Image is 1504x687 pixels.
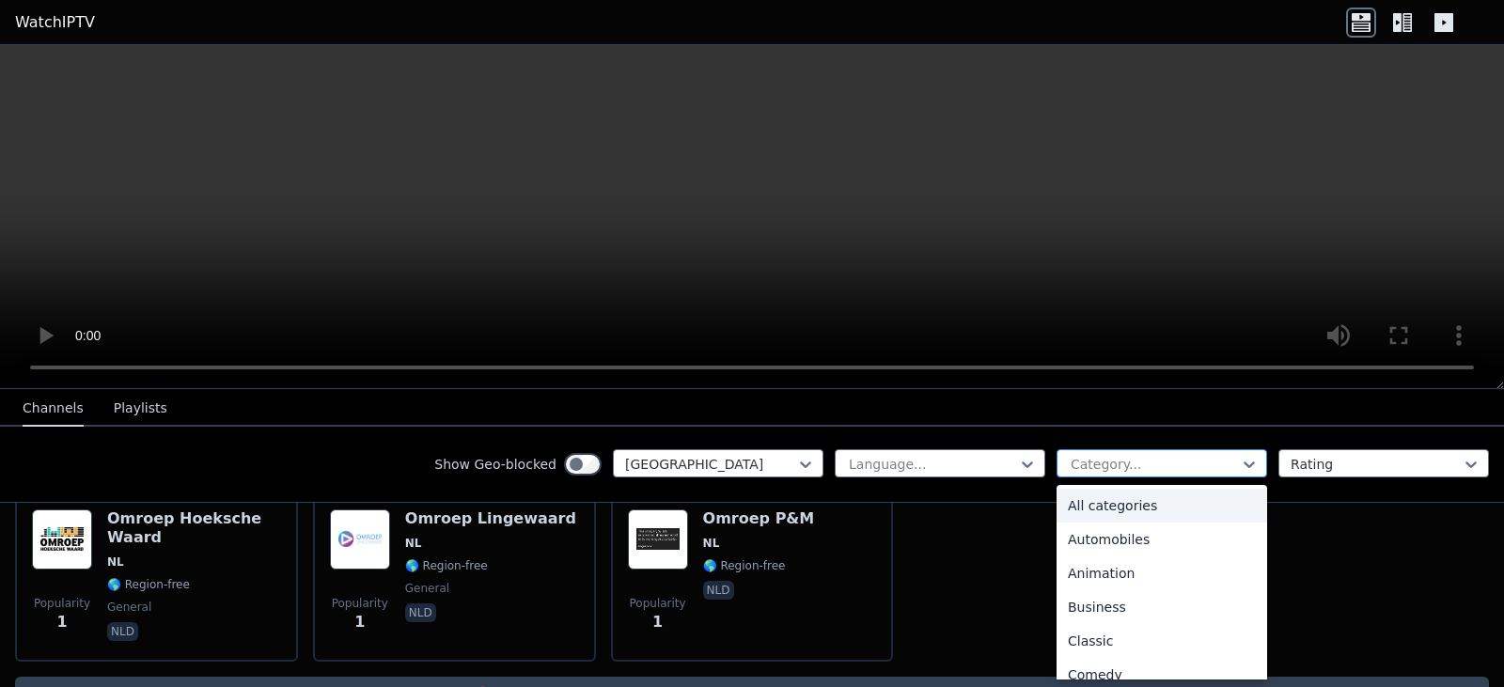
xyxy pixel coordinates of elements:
[114,391,167,427] button: Playlists
[434,455,556,474] label: Show Geo-blocked
[1057,624,1267,658] div: Classic
[1057,489,1267,523] div: All categories
[107,600,151,615] span: general
[703,581,734,600] p: nld
[405,558,488,573] span: 🌎 Region-free
[15,11,95,34] a: WatchIPTV
[23,391,84,427] button: Channels
[107,622,138,641] p: nld
[330,509,390,570] img: Omroep Lingewaard
[56,611,67,633] span: 1
[405,536,422,551] span: NL
[354,611,365,633] span: 1
[1057,523,1267,556] div: Automobiles
[405,581,449,596] span: general
[34,596,90,611] span: Popularity
[703,536,720,551] span: NL
[703,558,786,573] span: 🌎 Region-free
[107,554,124,570] span: NL
[107,577,190,592] span: 🌎 Region-free
[1057,556,1267,590] div: Animation
[628,509,688,570] img: Omroep P&M
[32,509,92,570] img: Omroep Hoeksche Waard
[1057,590,1267,624] div: Business
[107,509,281,547] h6: Omroep Hoeksche Waard
[405,509,576,528] h6: Omroep Lingewaard
[703,509,815,528] h6: Omroep P&M
[630,596,686,611] span: Popularity
[652,611,663,633] span: 1
[332,596,388,611] span: Popularity
[405,603,436,622] p: nld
